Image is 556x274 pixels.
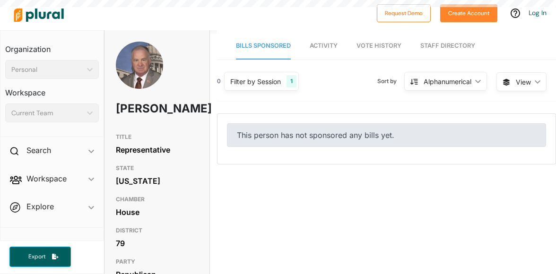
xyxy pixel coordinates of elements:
span: Vote History [356,42,401,49]
h3: STATE [116,163,198,174]
div: Representative [116,143,198,157]
a: Vote History [356,33,401,60]
span: Activity [310,42,338,49]
button: Export [9,247,71,267]
button: Request Demo [377,4,431,22]
div: House [116,205,198,219]
h2: Search [26,145,51,155]
h3: DISTRICT [116,225,198,236]
div: 1 [287,75,296,87]
div: 0 [217,77,221,86]
div: [US_STATE] [116,174,198,188]
h1: [PERSON_NAME] [116,94,165,123]
button: Create Account [440,4,497,22]
span: View [516,77,531,87]
div: Current Team [11,108,83,118]
a: Bills Sponsored [236,33,291,60]
h3: CHAMBER [116,194,198,205]
span: Bills Sponsored [236,42,291,49]
div: This person has not sponsored any bills yet. [227,123,546,147]
span: Export [22,253,52,261]
a: Staff Directory [420,33,475,60]
h3: TITLE [116,131,198,143]
h3: Organization [5,35,99,56]
a: Activity [310,33,338,60]
a: Create Account [440,8,497,17]
a: Request Demo [377,8,431,17]
div: Personal [11,65,83,75]
div: Filter by Session [230,77,281,86]
div: 79 [116,236,198,250]
div: Alphanumerical [424,77,471,86]
span: Sort by [377,77,404,86]
h3: PARTY [116,256,198,267]
img: Headshot of Mark Tullos [116,42,163,104]
a: Log In [529,9,547,17]
h3: Workspace [5,79,99,100]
